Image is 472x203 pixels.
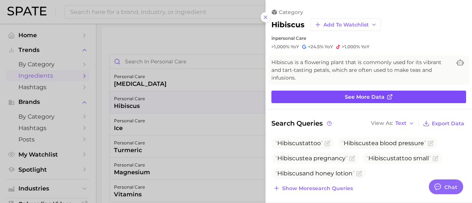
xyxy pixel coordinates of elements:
button: Flag as miscategorized or irrelevant [428,140,434,146]
span: Hibiscus is a flowering plant that is commonly used for its vibrant and tart-tasting petals, whic... [271,59,451,82]
span: Text [395,121,406,125]
button: Show moresearch queries [271,183,355,193]
button: Flag as miscategorized or irrelevant [433,155,438,161]
span: tea pregnancy [275,155,348,162]
span: tattoo [275,140,323,147]
span: personal care [275,35,306,41]
span: See more data [345,94,385,100]
span: category [279,9,303,15]
span: and honey lotion [275,170,355,177]
span: YoY [324,44,333,50]
h2: hibiscus [271,20,305,29]
span: Hibiscus [344,140,369,147]
button: Flag as miscategorized or irrelevant [349,155,355,161]
div: in [271,35,466,41]
span: tea blood pressure [341,140,426,147]
span: Hibiscus [277,170,302,177]
span: Hibiscus [277,155,302,162]
button: Export Data [421,118,466,129]
span: Show more search queries [282,185,353,192]
button: Add to Watchlist [310,18,381,31]
a: See more data [271,91,466,103]
span: tattoo small [366,155,431,162]
span: YoY [291,44,299,50]
span: >1,000% [342,44,360,49]
span: YoY [361,44,369,50]
span: Hibiscus [368,155,393,162]
button: Flag as miscategorized or irrelevant [356,171,362,176]
button: Flag as miscategorized or irrelevant [324,140,330,146]
span: Export Data [432,120,464,127]
button: View AsText [369,119,416,128]
span: Add to Watchlist [323,22,369,28]
span: >1,000% [271,44,289,49]
span: Search Queries [271,118,333,129]
span: +24.5% [308,44,323,49]
span: Hibiscus [277,140,302,147]
span: View As [371,121,393,125]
